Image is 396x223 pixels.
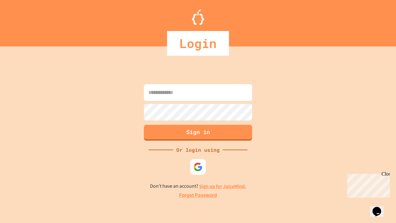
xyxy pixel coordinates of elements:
a: Forgot Password [179,192,217,199]
div: Or login using [173,146,223,154]
p: Don't have an account? [150,182,246,190]
img: Logo.svg [192,9,204,25]
div: Chat with us now!Close [2,2,43,39]
button: Sign in [144,125,252,141]
iframe: chat widget [370,198,390,217]
img: google-icon.svg [193,162,203,172]
a: Sign up for JuiceMind. [199,183,246,190]
iframe: chat widget [345,171,390,198]
div: Login [167,31,229,56]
